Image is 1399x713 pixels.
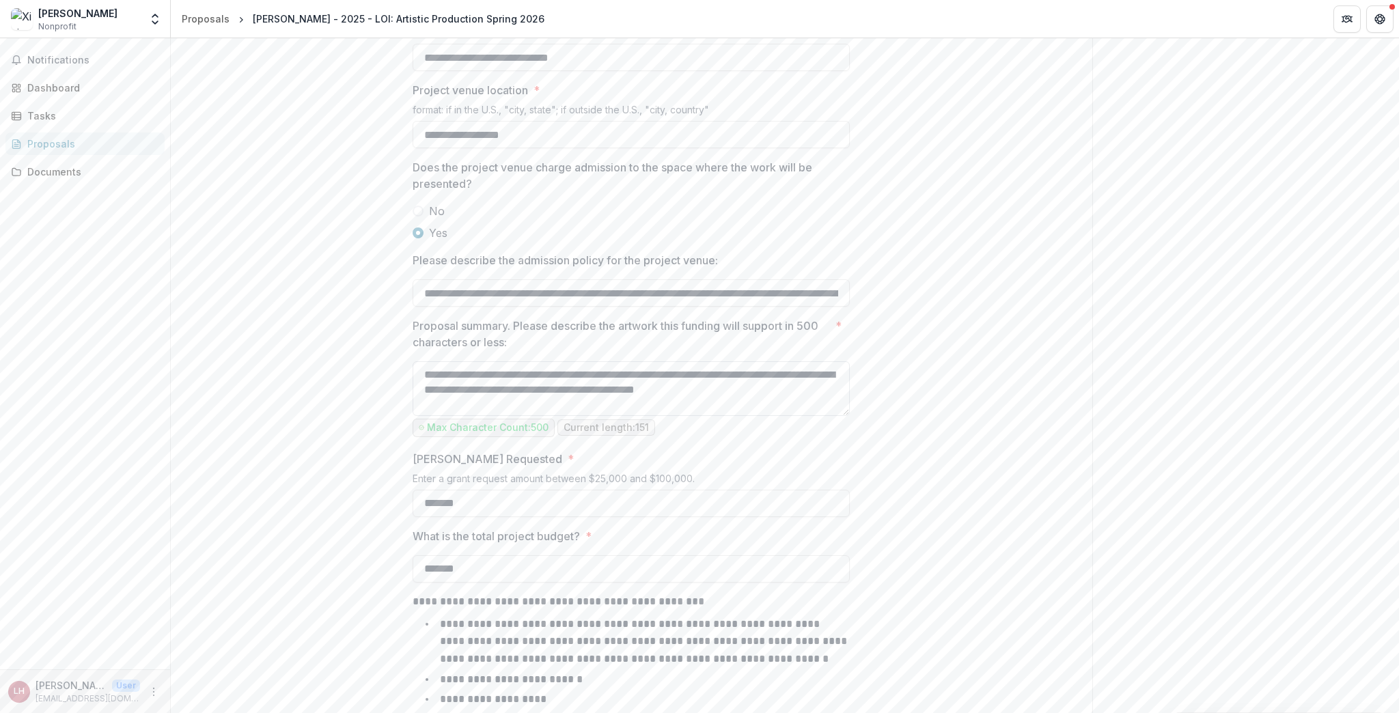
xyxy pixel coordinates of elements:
div: [PERSON_NAME] [38,6,117,20]
p: Current length: 151 [564,422,649,434]
button: More [146,684,162,700]
button: Open entity switcher [146,5,165,33]
p: [EMAIL_ADDRESS][DOMAIN_NAME] [36,693,140,705]
p: Please describe the admission policy for the project venue: [413,252,718,268]
a: Dashboard [5,76,165,99]
span: No [429,203,445,219]
div: Proposals [27,137,154,151]
button: Get Help [1366,5,1394,33]
a: Tasks [5,104,165,127]
p: Project venue location [413,82,528,98]
button: Notifications [5,49,165,71]
a: Proposals [5,132,165,155]
div: Enter a grant request amount between $25,000 and $100,000. [413,473,850,490]
p: [PERSON_NAME] Requested [413,451,562,467]
span: Nonprofit [38,20,77,33]
div: Lily Honglei [14,687,25,696]
div: Tasks [27,109,154,123]
img: Xiying Yang [11,8,33,30]
span: Notifications [27,55,159,66]
div: format: if in the U.S., "city, state"; if outside the U.S., "city, country" [413,104,850,121]
p: Proposal summary. Please describe the artwork this funding will support in 500 characters or less: [413,318,830,350]
div: Documents [27,165,154,179]
p: What is the total project budget? [413,528,580,544]
span: Yes [429,225,447,241]
div: [PERSON_NAME] - 2025 - LOI: Artistic Production Spring 2026 [253,12,544,26]
div: Proposals [182,12,230,26]
p: Max Character Count: 500 [427,422,549,434]
nav: breadcrumb [176,9,550,29]
p: [PERSON_NAME] [36,678,107,693]
div: Dashboard [27,81,154,95]
button: Partners [1333,5,1361,33]
p: User [112,680,140,692]
a: Proposals [176,9,235,29]
p: Does the project venue charge admission to the space where the work will be presented? [413,159,842,192]
a: Documents [5,160,165,183]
